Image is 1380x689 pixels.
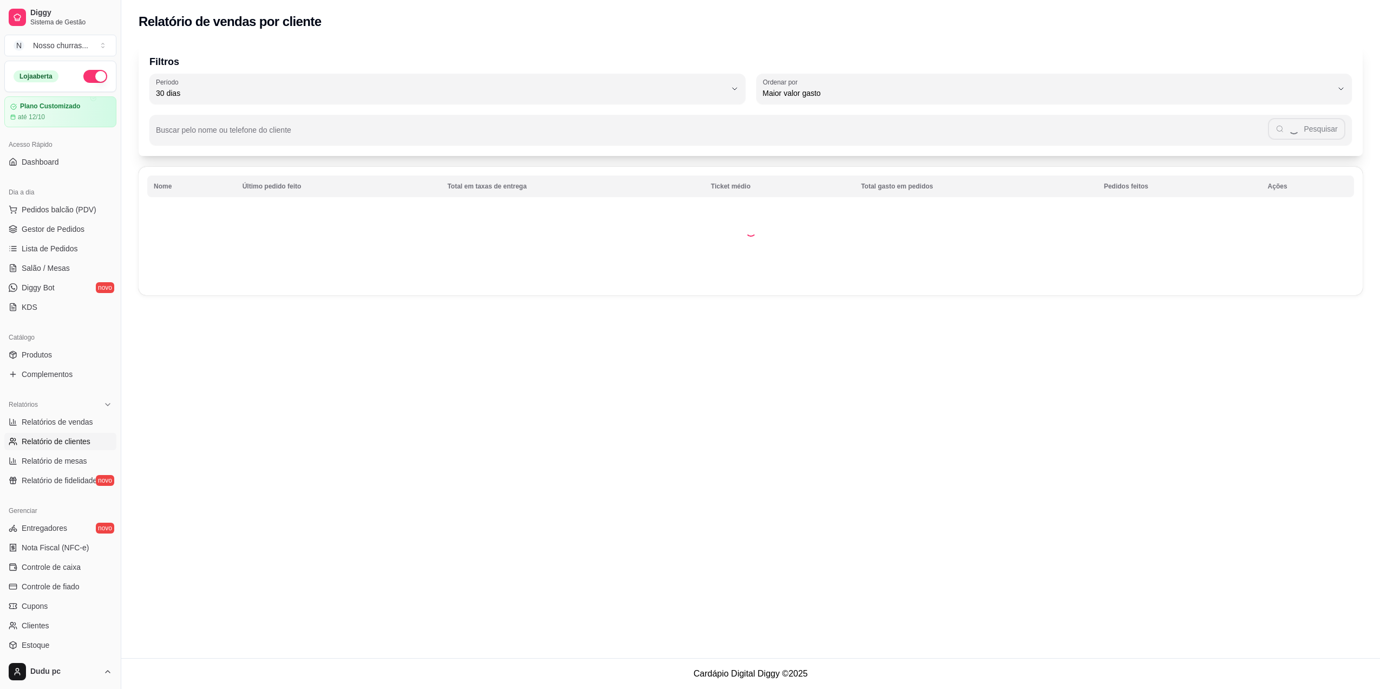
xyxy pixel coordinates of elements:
[149,54,1352,69] p: Filtros
[83,70,107,83] button: Alterar Status
[22,475,97,486] span: Relatório de fidelidade
[745,226,756,237] div: Loading
[4,220,116,238] a: Gestor de Pedidos
[4,502,116,519] div: Gerenciar
[4,35,116,56] button: Select a team
[4,519,116,537] a: Entregadoresnovo
[4,329,116,346] div: Catálogo
[4,136,116,153] div: Acesso Rápido
[22,640,49,651] span: Estoque
[22,542,89,553] span: Nota Fiscal (NFC-e)
[4,539,116,556] a: Nota Fiscal (NFC-e)
[22,157,59,167] span: Dashboard
[22,204,96,215] span: Pedidos balcão (PDV)
[22,620,49,631] span: Clientes
[139,13,322,30] h2: Relatório de vendas por cliente
[22,349,52,360] span: Produtos
[18,113,45,121] article: até 12/10
[4,298,116,316] a: KDS
[763,77,801,87] label: Ordenar por
[4,259,116,277] a: Salão / Mesas
[4,96,116,127] a: Plano Customizadoaté 12/10
[4,279,116,296] a: Diggy Botnovo
[4,617,116,634] a: Clientes
[22,243,78,254] span: Lista de Pedidos
[22,302,37,313] span: KDS
[156,77,182,87] label: Período
[4,433,116,450] a: Relatório de clientes
[4,636,116,654] a: Estoque
[22,456,87,466] span: Relatório de mesas
[4,578,116,595] a: Controle de fiado
[30,18,112,27] span: Sistema de Gestão
[149,74,745,104] button: Período30 dias
[20,102,80,110] article: Plano Customizado
[22,581,80,592] span: Controle de fiado
[22,224,84,235] span: Gestor de Pedidos
[33,40,88,51] div: Nosso churras ...
[4,452,116,470] a: Relatório de mesas
[30,667,99,677] span: Dudu pc
[22,417,93,427] span: Relatórios de vendas
[4,597,116,615] a: Cupons
[22,436,90,447] span: Relatório de clientes
[4,659,116,685] button: Dudu pc
[156,129,1268,140] input: Buscar pelo nome ou telefone do cliente
[4,240,116,257] a: Lista de Pedidos
[4,413,116,431] a: Relatórios de vendas
[756,74,1352,104] button: Ordenar porMaior valor gasto
[22,282,55,293] span: Diggy Bot
[22,601,48,612] span: Cupons
[22,263,70,274] span: Salão / Mesas
[4,184,116,201] div: Dia a dia
[22,369,73,380] span: Complementos
[4,153,116,171] a: Dashboard
[22,523,67,534] span: Entregadores
[14,70,58,82] div: Loja aberta
[156,88,726,99] span: 30 dias
[4,558,116,576] a: Controle de caixa
[4,346,116,363] a: Produtos
[4,4,116,30] a: DiggySistema de Gestão
[4,366,116,383] a: Complementos
[4,201,116,218] button: Pedidos balcão (PDV)
[763,88,1333,99] span: Maior valor gasto
[4,472,116,489] a: Relatório de fidelidadenovo
[22,562,81,573] span: Controle de caixa
[121,658,1380,689] footer: Cardápio Digital Diggy © 2025
[14,40,24,51] span: N
[30,8,112,18] span: Diggy
[9,400,38,409] span: Relatórios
